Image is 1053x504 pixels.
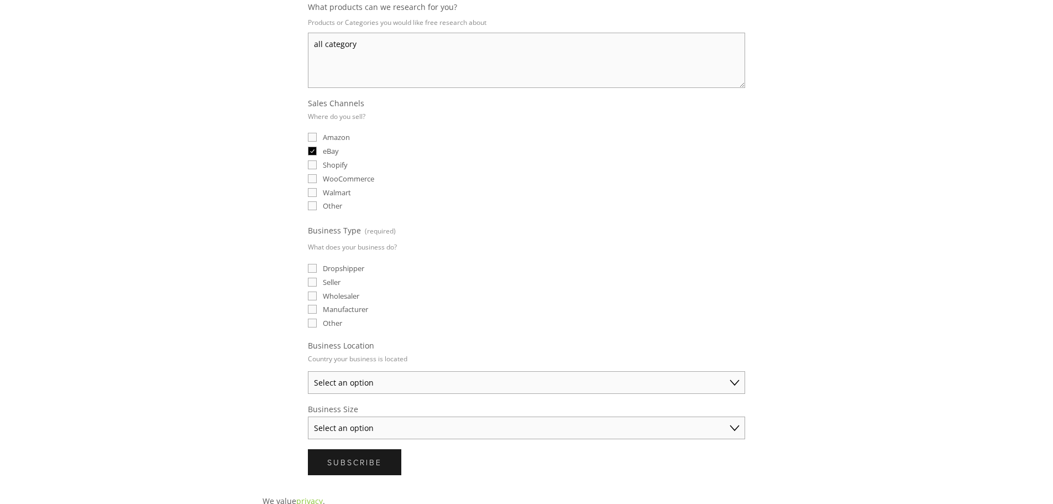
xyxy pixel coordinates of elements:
[308,305,317,314] input: Manufacturer
[308,278,317,287] input: Seller
[327,457,382,467] span: Subscribe
[308,188,317,197] input: Walmart
[365,223,396,239] span: (required)
[323,174,374,184] span: WooCommerce
[323,132,350,142] span: Amazon
[323,160,348,170] span: Shopify
[308,2,457,12] span: What products can we research for you?
[308,340,374,351] span: Business Location
[308,201,317,210] input: Other
[308,14,745,30] p: Products or Categories you would like free research about
[308,98,364,108] span: Sales Channels
[308,225,361,236] span: Business Type
[308,449,401,475] button: SubscribeSubscribe
[323,291,359,301] span: Wholesaler
[323,304,368,314] span: Manufacturer
[323,318,342,328] span: Other
[308,319,317,328] input: Other
[308,147,317,155] input: eBay
[323,263,364,273] span: Dropshipper
[308,292,317,300] input: Wholesaler
[308,264,317,273] input: Dropshipper
[308,371,745,394] select: Business Location
[323,201,342,211] span: Other
[308,33,745,88] textarea: all category
[323,277,340,287] span: Seller
[323,188,351,198] span: Walmart
[308,404,358,414] span: Business Size
[308,417,745,439] select: Business Size
[308,351,407,367] p: Country your business is located
[323,146,339,156] span: eBay
[308,174,317,183] input: WooCommerce
[308,160,317,169] input: Shopify
[308,108,365,124] p: Where do you sell?
[308,133,317,142] input: Amazon
[308,239,397,255] p: What does your business do?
